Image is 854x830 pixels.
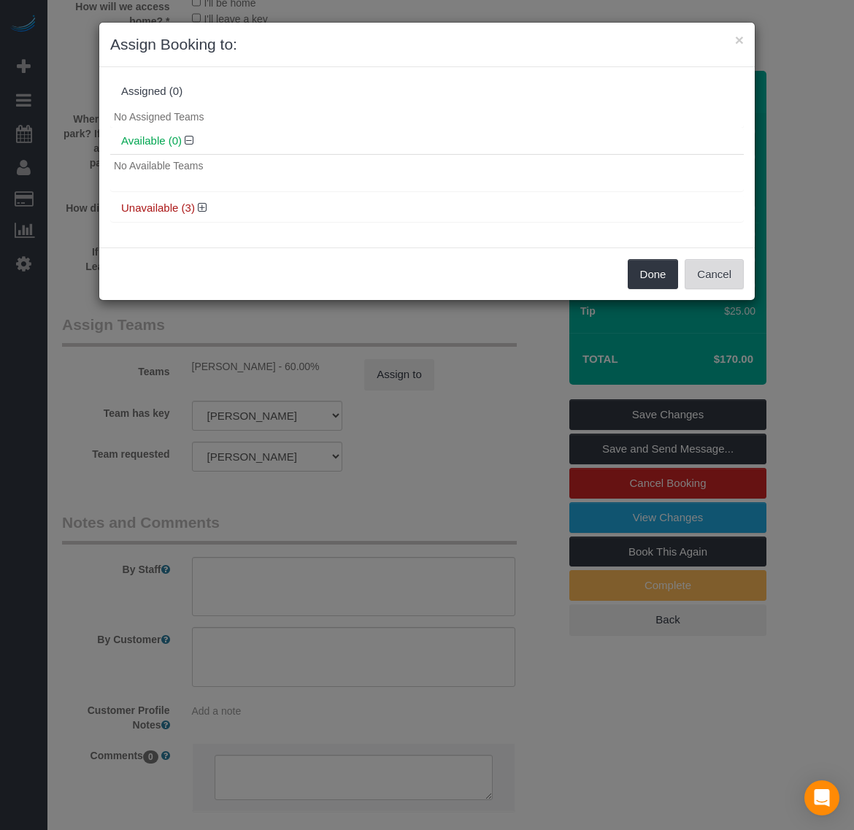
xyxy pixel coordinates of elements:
span: No Assigned Teams [114,111,204,123]
button: × [735,32,744,47]
div: Assigned (0) [121,85,733,98]
button: Done [628,259,679,290]
h4: Unavailable (3) [121,202,733,215]
h4: Available (0) [121,135,733,147]
button: Cancel [685,259,744,290]
span: No Available Teams [114,160,203,172]
h3: Assign Booking to: [110,34,744,55]
div: Open Intercom Messenger [804,780,839,815]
